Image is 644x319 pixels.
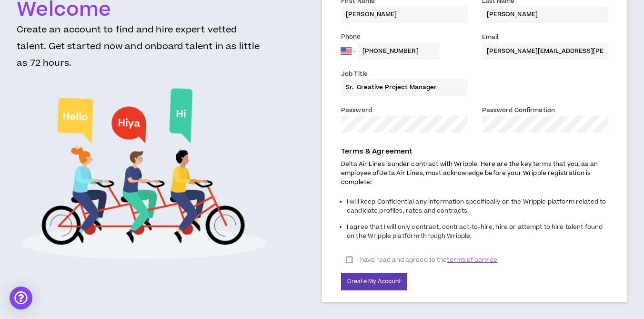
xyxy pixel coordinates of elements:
[341,253,502,267] label: I have read and agreed to the
[341,70,368,80] label: Job Title
[10,287,32,309] div: Open Intercom Messenger
[341,32,468,43] label: Phone
[17,21,271,79] h3: Create an account to find and hire expert vetted talent. Get started now and onboard talent in as...
[341,273,407,290] button: Create My Account
[341,160,608,187] p: Delta Air Lines is under contract with Wripple. Here are the key terms that you, as an employee o...
[341,106,372,116] label: Password
[347,195,608,220] li: I will keep Confidential any information specifically on the Wripple platform related to candidat...
[341,146,608,157] p: Terms & Agreement
[482,106,555,116] label: Password Confirmation
[482,33,499,43] label: Email
[447,255,497,265] span: terms of service
[347,220,608,246] li: I agree that I will only contract, contract-to-hire, hire or attempt to hire talent found on the ...
[20,79,267,268] img: Welcome to Wripple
